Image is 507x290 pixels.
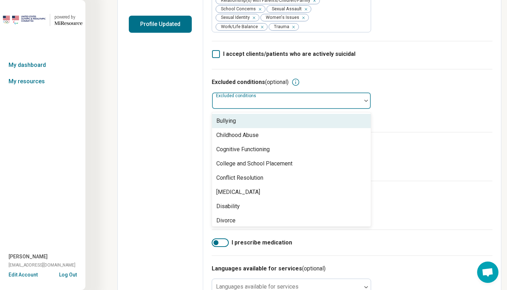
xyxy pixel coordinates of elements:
[129,16,192,33] button: Profile Updated
[261,14,301,21] span: Women's Issues
[216,23,260,30] span: Work/Life Balance
[9,271,38,279] button: Edit Account
[212,78,289,86] h3: Excluded conditions
[216,174,263,182] div: Conflict Resolution
[216,6,258,12] span: School Concerns
[216,131,259,139] div: Childhood Abuse
[54,14,83,20] div: powered by
[9,253,48,260] span: [PERSON_NAME]
[265,79,289,85] span: (optional)
[216,145,270,154] div: Cognitive Functioning
[216,117,236,125] div: Bullying
[216,14,252,21] span: Sexual Identity
[477,262,498,283] div: Open chat
[216,283,299,290] label: Languages available for services
[223,51,355,57] span: I accept clients/patients who are actively suicidal
[216,159,292,168] div: College and School Placement
[267,6,304,12] span: Sexual Assault
[232,238,292,247] span: I prescribe medication
[3,11,83,28] a: USOPCpowered by
[302,265,326,272] span: (optional)
[59,271,77,277] button: Log Out
[216,93,258,98] label: Excluded conditions
[216,216,236,225] div: Divorce
[216,188,260,196] div: [MEDICAL_DATA]
[3,11,46,28] img: USOPC
[216,202,240,211] div: Disability
[9,262,75,268] span: [EMAIL_ADDRESS][DOMAIN_NAME]
[212,264,492,273] h3: Languages available for services
[269,23,291,30] span: Trauma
